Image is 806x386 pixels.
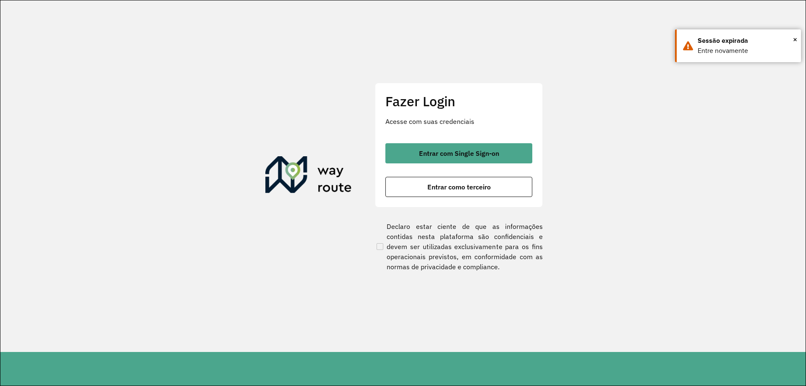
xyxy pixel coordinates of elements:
span: Entrar como terceiro [427,184,491,190]
button: Close [793,33,797,46]
div: Entre novamente [698,46,795,56]
span: × [793,33,797,46]
div: Sessão expirada [698,36,795,46]
p: Acesse com suas credenciais [385,116,532,126]
label: Declaro estar ciente de que as informações contidas nesta plataforma são confidenciais e devem se... [375,221,543,272]
button: button [385,143,532,163]
h2: Fazer Login [385,93,532,109]
span: Entrar com Single Sign-on [419,150,499,157]
button: button [385,177,532,197]
img: Roteirizador AmbevTech [265,156,352,197]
